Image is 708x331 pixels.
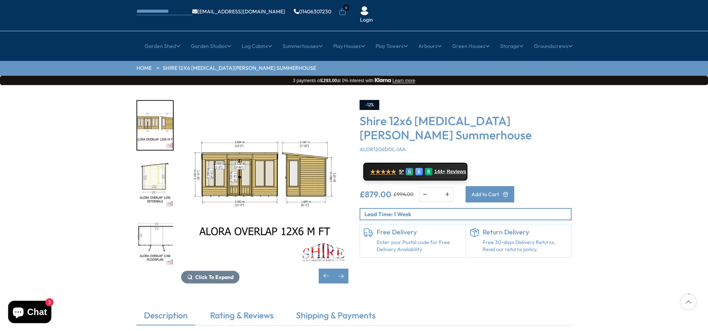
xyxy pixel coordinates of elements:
div: Next slide [334,269,348,283]
div: E [415,168,423,175]
a: Groundscrews [534,37,573,55]
ins: £879.00 [360,190,392,198]
h6: Return Delivery [483,228,568,236]
a: HOME [136,65,152,72]
a: Play Towers [376,37,408,55]
a: Rating & Reviews [203,309,281,325]
del: £994.00 [393,192,413,197]
a: Enter your Postal code for Free Delivery Availability [377,239,462,253]
a: Shire 12x6 [MEDICAL_DATA][PERSON_NAME] Summerhouse [163,65,316,72]
img: AloraOverlap12x6FLOORPLAN_200x200.jpg [137,217,173,266]
img: AloraOverlap12x6MFT_200x200.jpg [137,101,173,150]
a: Shipping & Payments [289,309,383,325]
div: 7 / 9 [136,216,174,267]
a: Play Houses [333,37,365,55]
div: -12% [360,100,379,110]
a: Login [360,16,373,24]
p: Free 30-days Delivery Returns, Read our returns policy. [483,239,568,253]
a: Garden Shed [145,37,180,55]
a: Log Cabins [242,37,272,55]
span: 144+ [434,169,445,175]
span: ★★★★★ [370,168,396,175]
span: Reviews [447,169,466,175]
img: User Icon [360,6,369,15]
a: [EMAIL_ADDRESS][DOMAIN_NAME] [192,9,285,14]
button: Click To Expand [181,271,239,283]
a: Green Houses [452,37,490,55]
h3: Shire 12x6 [MEDICAL_DATA][PERSON_NAME] Summerhouse [360,114,572,142]
button: Add to Cart [466,186,514,202]
a: Storage [500,37,524,55]
a: Garden Studios [191,37,231,55]
span: ALOR1206DOL-1AA [360,146,406,153]
div: 6 / 9 [136,158,174,209]
span: 0 [343,4,349,11]
div: R [425,168,432,175]
inbox-online-store-chat: Shopify online store chat [6,301,54,325]
div: Previous slide [319,269,334,283]
div: 5 / 9 [136,100,174,151]
a: Description [136,309,195,325]
p: Lead Time: 1 Week [364,210,571,218]
a: Arbours [418,37,442,55]
img: Shire 12x6 Alora Pent Summerhouse [181,100,348,267]
div: G [406,168,413,175]
a: ★★★★★ 5* G E R 144+ Reviews [363,163,467,181]
h6: Free Delivery [377,228,462,236]
span: Click To Expand [195,274,234,280]
a: 01406307230 [294,9,331,14]
a: Summerhouses [283,37,323,55]
div: 5 / 9 [181,100,348,283]
a: 0 [339,8,346,16]
span: Add to Cart [472,192,499,197]
img: AloraOverlap12x6INTERNALS_200x200.jpg [137,159,173,208]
